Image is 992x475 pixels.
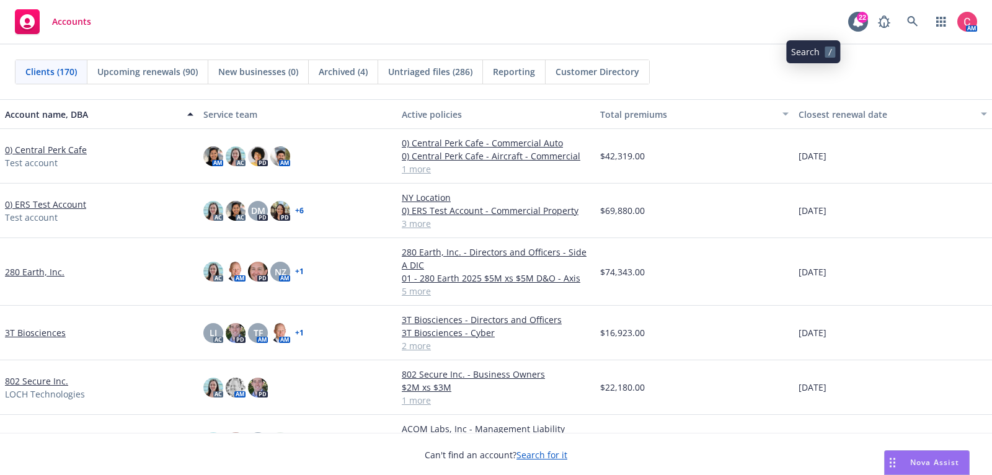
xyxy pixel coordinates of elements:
[226,146,246,166] img: photo
[226,262,246,282] img: photo
[799,204,826,217] span: [DATE]
[295,268,304,275] a: + 1
[5,143,87,156] a: 0) Central Perk Cafe
[402,326,590,339] a: 3T Biosciences - Cyber
[402,149,590,162] a: 0) Central Perk Cafe - Aircraft - Commercial
[425,448,567,461] span: Can't find an account?
[5,211,58,224] span: Test account
[254,326,263,339] span: TF
[600,265,645,278] span: $74,343.00
[885,451,900,474] div: Drag to move
[218,65,298,78] span: New businesses (0)
[270,146,290,166] img: photo
[402,162,590,175] a: 1 more
[402,313,590,326] a: 3T Biosciences - Directors and Officers
[910,457,959,468] span: Nova Assist
[402,204,590,217] a: 0) ERS Test Account - Commercial Property
[884,450,970,475] button: Nova Assist
[203,378,223,397] img: photo
[248,378,268,397] img: photo
[198,99,397,129] button: Service team
[203,432,223,452] img: photo
[402,217,590,230] a: 3 more
[52,17,91,27] span: Accounts
[402,246,590,272] a: 280 Earth, Inc. - Directors and Officers - Side A DIC
[799,326,826,339] span: [DATE]
[556,65,639,78] span: Customer Directory
[203,146,223,166] img: photo
[226,432,246,452] img: photo
[794,99,992,129] button: Closest renewal date
[516,449,567,461] a: Search for it
[226,201,246,221] img: photo
[600,381,645,394] span: $22,180.00
[5,198,86,211] a: 0) ERS Test Account
[25,65,77,78] span: Clients (170)
[799,265,826,278] span: [DATE]
[248,146,268,166] img: photo
[226,323,246,343] img: photo
[799,149,826,162] span: [DATE]
[397,99,595,129] button: Active policies
[270,323,290,343] img: photo
[270,432,290,452] img: photo
[97,65,198,78] span: Upcoming renewals (90)
[402,422,590,435] a: ACOM Labs, Inc - Management Liability
[203,201,223,221] img: photo
[203,108,392,121] div: Service team
[600,204,645,217] span: $69,880.00
[402,272,590,285] a: 01 - 280 Earth 2025 $5M xs $5M D&O - Axis
[957,12,977,32] img: photo
[600,149,645,162] span: $42,319.00
[595,99,794,129] button: Total premiums
[10,4,96,39] a: Accounts
[226,378,246,397] img: photo
[270,201,290,221] img: photo
[248,262,268,282] img: photo
[402,339,590,352] a: 2 more
[5,326,66,339] a: 3T Biosciences
[5,375,68,388] a: 802 Secure Inc.
[402,191,590,204] a: NY Location
[295,329,304,337] a: + 1
[402,394,590,407] a: 1 more
[799,381,826,394] span: [DATE]
[402,136,590,149] a: 0) Central Perk Cafe - Commercial Auto
[5,156,58,169] span: Test account
[857,12,868,23] div: 22
[929,9,954,34] a: Switch app
[799,108,973,121] div: Closest renewal date
[295,207,304,215] a: + 6
[872,9,897,34] a: Report a Bug
[402,108,590,121] div: Active policies
[402,381,590,394] a: $2M xs $3M
[5,265,64,278] a: 280 Earth, Inc.
[388,65,472,78] span: Untriaged files (286)
[203,262,223,282] img: photo
[275,265,286,278] span: NZ
[210,326,217,339] span: LI
[319,65,368,78] span: Archived (4)
[402,285,590,298] a: 5 more
[5,388,85,401] span: LOCH Technologies
[402,368,590,381] a: 802 Secure Inc. - Business Owners
[900,9,925,34] a: Search
[600,108,775,121] div: Total premiums
[251,204,265,217] span: DM
[5,108,180,121] div: Account name, DBA
[600,326,645,339] span: $16,923.00
[493,65,535,78] span: Reporting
